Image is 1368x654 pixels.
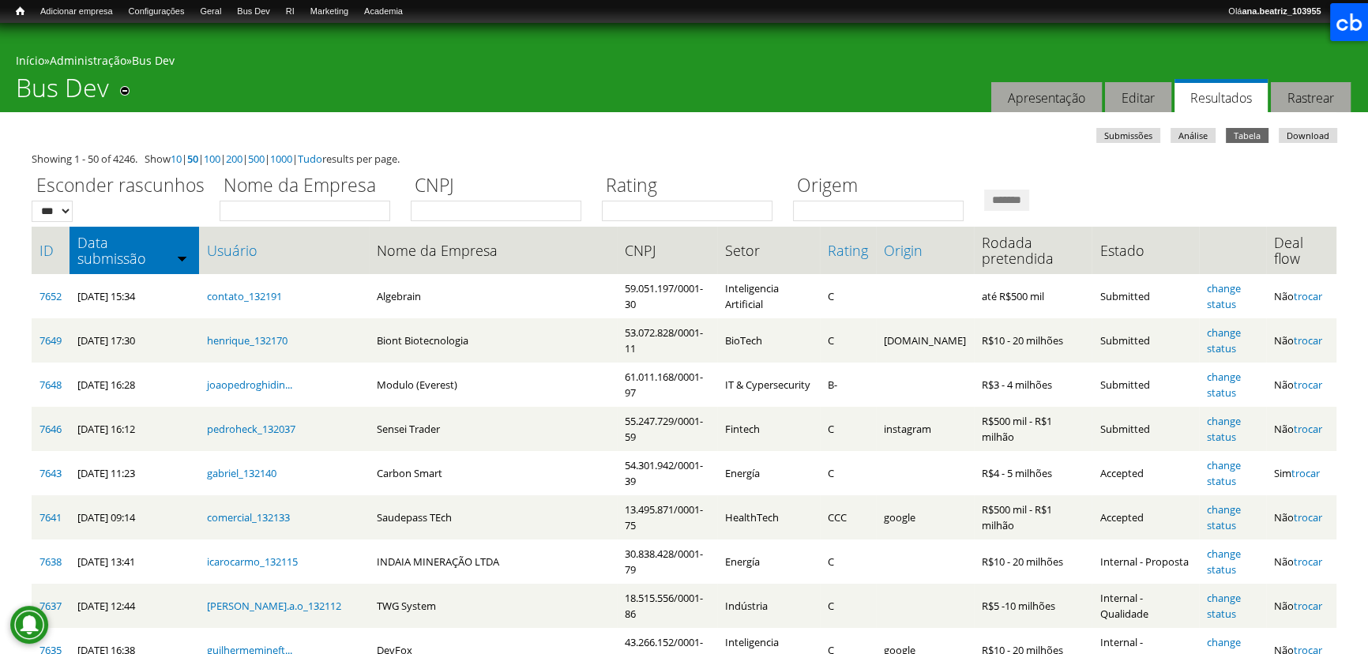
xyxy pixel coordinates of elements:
[207,554,298,569] a: icarocarmo_132115
[1092,407,1198,451] td: Submitted
[187,152,198,166] a: 50
[1092,363,1198,407] td: Submitted
[974,227,1092,274] th: Rodada pretendida
[177,253,187,263] img: ordem crescente
[171,152,182,166] a: 10
[192,4,229,20] a: Geral
[820,318,876,363] td: C
[1294,333,1322,348] a: trocar
[32,4,121,20] a: Adicionar empresa
[32,172,209,201] label: Esconder rascunhos
[1092,227,1198,274] th: Estado
[16,53,1352,73] div: » »
[369,274,617,318] td: Algebrain
[602,172,783,201] label: Rating
[1092,274,1198,318] td: Submitted
[303,4,356,20] a: Marketing
[207,599,341,613] a: [PERSON_NAME].a.o_132112
[207,242,361,258] a: Usuário
[1207,370,1241,400] a: change status
[207,510,290,524] a: comercial_132133
[617,539,717,584] td: 30.838.428/0001-79
[207,422,295,436] a: pedroheck_132037
[226,152,242,166] a: 200
[1271,82,1351,113] a: Rastrear
[617,318,717,363] td: 53.072.828/0001-11
[820,363,876,407] td: B-
[717,274,820,318] td: Inteligencia Artificial
[1092,495,1198,539] td: Accepted
[717,363,820,407] td: IT & Cypersecurity
[16,6,24,17] span: Início
[132,53,175,68] a: Bus Dev
[39,422,62,436] a: 7646
[1266,584,1336,628] td: Não
[8,4,32,19] a: Início
[1092,584,1198,628] td: Internal - Qualidade
[278,4,303,20] a: RI
[1291,466,1320,480] a: trocar
[617,451,717,495] td: 54.301.942/0001-39
[974,495,1092,539] td: R$500 mil - R$1 milhão
[207,289,282,303] a: contato_132191
[717,539,820,584] td: Energía
[39,242,62,258] a: ID
[1207,458,1241,488] a: change status
[39,289,62,303] a: 7652
[717,318,820,363] td: BioTech
[1105,82,1171,113] a: Editar
[820,539,876,584] td: C
[1266,363,1336,407] td: Não
[411,172,592,201] label: CNPJ
[32,151,1336,167] div: Showing 1 - 50 of 4246. Show | | | | | | results per page.
[876,495,974,539] td: google
[121,4,193,20] a: Configurações
[1226,128,1268,143] a: Tabela
[1207,281,1241,311] a: change status
[70,274,199,318] td: [DATE] 15:34
[207,333,288,348] a: henrique_132170
[1266,318,1336,363] td: Não
[207,378,292,392] a: joaopedroghidin...
[70,318,199,363] td: [DATE] 17:30
[974,274,1092,318] td: até R$500 mil
[820,584,876,628] td: C
[617,274,717,318] td: 59.051.197/0001-30
[1207,547,1241,577] a: change status
[974,451,1092,495] td: R$4 - 5 milhões
[820,274,876,318] td: C
[974,363,1092,407] td: R$3 - 4 milhões
[1294,378,1322,392] a: trocar
[298,152,322,166] a: Tudo
[1266,274,1336,318] td: Não
[820,495,876,539] td: CCC
[204,152,220,166] a: 100
[1279,128,1337,143] a: Download
[1294,510,1322,524] a: trocar
[248,152,265,166] a: 500
[974,539,1092,584] td: R$10 - 20 milhões
[876,407,974,451] td: instagram
[16,73,109,112] h1: Bus Dev
[369,363,617,407] td: Modulo (Everest)
[717,407,820,451] td: Fintech
[974,584,1092,628] td: R$5 -10 milhões
[369,495,617,539] td: Saudepass TEch
[1174,79,1268,113] a: Resultados
[39,510,62,524] a: 7641
[974,407,1092,451] td: R$500 mil - R$1 milhão
[1294,599,1322,613] a: trocar
[270,152,292,166] a: 1000
[369,318,617,363] td: Biont Biotecnologia
[1266,407,1336,451] td: Não
[39,333,62,348] a: 7649
[1092,318,1198,363] td: Submitted
[884,242,966,258] a: Origin
[1207,591,1241,621] a: change status
[369,407,617,451] td: Sensei Trader
[1220,4,1329,20] a: Oláana.beatriz_103955
[356,4,411,20] a: Academia
[16,53,44,68] a: Início
[793,172,974,201] label: Origem
[1294,422,1322,436] a: trocar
